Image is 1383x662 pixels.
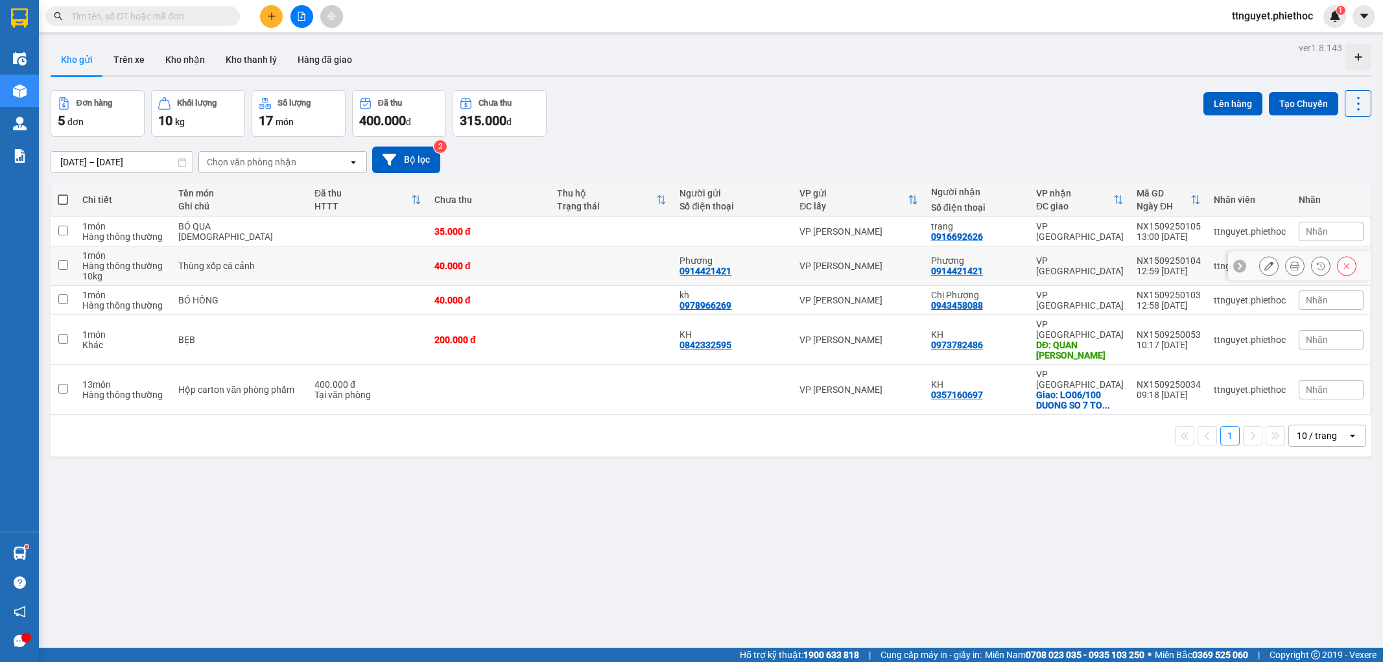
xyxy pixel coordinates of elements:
div: NX1509250104 [1137,255,1201,266]
div: Số lượng [278,99,311,108]
div: VP [PERSON_NAME] [799,261,918,271]
div: 10 / trang [1297,429,1337,442]
div: Trạng thái [557,201,656,211]
div: 0357160697 [931,390,983,400]
span: đ [506,117,512,127]
div: Mã GD [1137,188,1190,198]
div: VP nhận [1036,188,1113,198]
div: VP [PERSON_NAME] [799,335,918,345]
img: warehouse-icon [13,117,27,130]
div: KH [931,379,1023,390]
strong: 0369 525 060 [1192,650,1248,660]
span: Nhãn [1306,384,1328,395]
span: file-add [297,12,306,21]
div: Số điện thoại [931,202,1023,213]
div: ttnguyet.phiethoc [1214,335,1286,345]
button: Kho gửi [51,44,103,75]
div: kh [680,290,786,300]
div: Hàng thông thường [82,300,166,311]
div: 1 món [82,250,166,261]
span: Nhãn [1306,295,1328,305]
div: ver 1.8.143 [1299,41,1342,55]
svg: open [348,157,359,167]
div: HTTT [314,201,411,211]
button: Lên hàng [1203,92,1262,115]
input: Tìm tên, số ĐT hoặc mã đơn [71,9,224,23]
div: Đơn hàng [77,99,112,108]
div: 0978966269 [680,300,731,311]
div: 12:58 [DATE] [1137,300,1201,311]
button: Số lượng17món [252,90,346,137]
div: BÓ HỒNG [178,295,301,305]
span: 10 [158,113,172,128]
img: warehouse-icon [13,547,27,560]
span: 315.000 [460,113,506,128]
div: NX1509250034 [1137,379,1201,390]
span: | [1258,648,1260,662]
img: logo-vxr [11,8,28,28]
strong: 1900 633 818 [803,650,859,660]
span: đ [406,117,411,127]
div: ttnguyet.phiethoc [1214,384,1286,395]
div: VP [GEOGRAPHIC_DATA] [1036,290,1124,311]
span: notification [14,606,26,618]
span: 17 [259,113,273,128]
div: NX1509250103 [1137,290,1201,300]
div: Đã thu [314,188,411,198]
div: Tạo kho hàng mới [1345,44,1371,70]
div: 1 món [82,329,166,340]
th: Toggle SortBy [550,183,673,217]
span: ttnguyet.phiethoc [1222,8,1323,24]
button: caret-down [1353,5,1375,28]
div: ttnguyet.phiethoc [1214,226,1286,237]
img: solution-icon [13,149,27,163]
div: 0973782486 [931,340,983,350]
input: Select a date range. [51,152,193,172]
button: Đơn hàng5đơn [51,90,145,137]
div: Đã thu [378,99,402,108]
div: Thùng xốp cá cảnh [178,261,301,271]
span: 1 [1338,6,1343,15]
div: 10 kg [82,271,166,281]
div: Tại văn phòng [314,390,421,400]
span: question-circle [14,576,26,589]
div: Nhân viên [1214,195,1286,205]
div: ĐC lấy [799,201,908,211]
div: Phương [931,255,1023,266]
span: | [869,648,871,662]
span: 5 [58,113,65,128]
div: NX1509250053 [1137,329,1201,340]
div: Hàng thông thường [82,231,166,242]
div: VP [PERSON_NAME] [799,295,918,305]
th: Toggle SortBy [793,183,925,217]
div: 13 món [82,379,166,390]
img: warehouse-icon [13,52,27,65]
div: 10:17 [DATE] [1137,340,1201,350]
button: Bộ lọc [372,147,440,173]
button: Khối lượng10kg [151,90,245,137]
button: Chưa thu315.000đ [453,90,547,137]
img: icon-new-feature [1329,10,1341,22]
div: VP [GEOGRAPHIC_DATA] [1036,369,1124,390]
span: ... [1102,400,1110,410]
div: 0914421421 [680,266,731,276]
div: 400.000 đ [314,379,421,390]
div: KH [931,329,1023,340]
sup: 1 [25,545,29,549]
div: BÓ QUA HỒNG [178,221,301,242]
th: Toggle SortBy [1030,183,1130,217]
span: Hỗ trợ kỹ thuật: [740,648,859,662]
img: warehouse-icon [13,84,27,98]
span: kg [175,117,185,127]
div: 40.000 đ [434,295,544,305]
div: Khối lượng [177,99,217,108]
span: copyright [1311,650,1320,659]
div: Hộp carton văn phòng phẩm [178,384,301,395]
div: VP [PERSON_NAME] [799,226,918,237]
div: Tên món [178,188,301,198]
svg: open [1347,431,1358,441]
sup: 1 [1336,6,1345,15]
span: Miền Nam [985,648,1144,662]
span: Cung cấp máy in - giấy in: [881,648,982,662]
button: Hàng đã giao [287,44,362,75]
